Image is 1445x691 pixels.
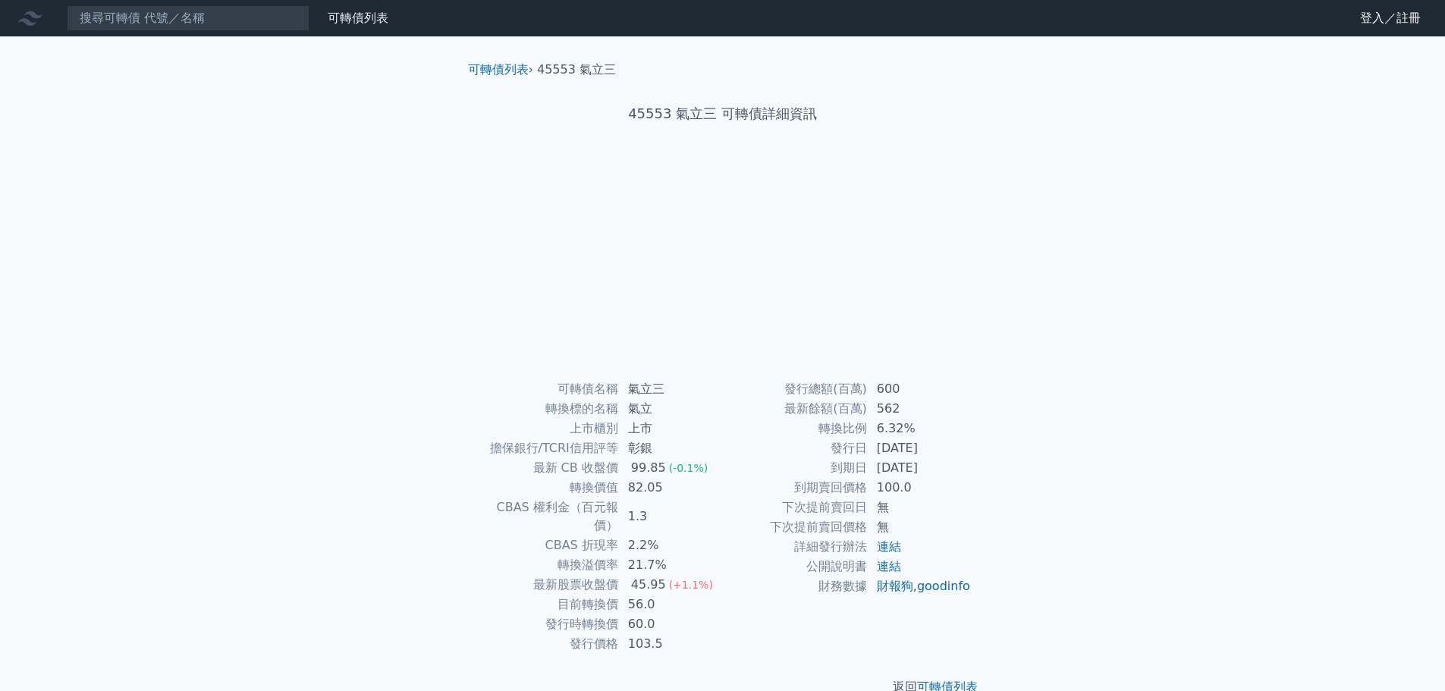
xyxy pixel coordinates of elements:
h1: 45553 氣立三 可轉債詳細資訊 [456,103,990,124]
td: 600 [868,379,972,399]
div: 45.95 [628,576,669,594]
td: 最新餘額(百萬) [723,399,868,419]
td: 上市櫃別 [474,419,619,438]
td: 轉換價值 [474,478,619,498]
li: 45553 氣立三 [537,61,616,79]
td: 60.0 [619,614,723,634]
td: 詳細發行辦法 [723,537,868,557]
td: 目前轉換價 [474,595,619,614]
td: 發行總額(百萬) [723,379,868,399]
td: 最新 CB 收盤價 [474,458,619,478]
input: 搜尋可轉債 代號／名稱 [67,5,309,31]
a: 可轉債列表 [468,62,529,77]
td: 氣立 [619,399,723,419]
td: 下次提前賣回價格 [723,517,868,537]
td: 21.7% [619,555,723,575]
td: , [868,576,972,596]
a: 連結 [877,559,901,573]
td: [DATE] [868,438,972,458]
a: 連結 [877,539,901,554]
td: 2.2% [619,536,723,555]
td: 財務數據 [723,576,868,596]
a: goodinfo [917,579,970,593]
td: 無 [868,517,972,537]
td: 彰銀 [619,438,723,458]
td: CBAS 權利金（百元報價） [474,498,619,536]
td: 562 [868,399,972,419]
td: 下次提前賣回日 [723,498,868,517]
td: 1.3 [619,498,723,536]
a: 登入／註冊 [1348,6,1433,30]
td: 6.32% [868,419,972,438]
span: (+1.1%) [669,579,713,591]
td: 到期日 [723,458,868,478]
td: 發行時轉換價 [474,614,619,634]
td: 可轉債名稱 [474,379,619,399]
td: 82.05 [619,478,723,498]
li: › [468,61,533,79]
td: 上市 [619,419,723,438]
td: 轉換標的名稱 [474,399,619,419]
td: 轉換比例 [723,419,868,438]
td: 氣立三 [619,379,723,399]
td: 最新股票收盤價 [474,575,619,595]
td: 發行價格 [474,634,619,654]
td: 100.0 [868,478,972,498]
td: 轉換溢價率 [474,555,619,575]
span: (-0.1%) [669,462,708,474]
a: 可轉債列表 [328,11,388,25]
div: 99.85 [628,459,669,477]
td: 發行日 [723,438,868,458]
td: 無 [868,498,972,517]
td: 到期賣回價格 [723,478,868,498]
a: 財報狗 [877,579,913,593]
td: 56.0 [619,595,723,614]
td: 103.5 [619,634,723,654]
td: [DATE] [868,458,972,478]
td: CBAS 折現率 [474,536,619,555]
td: 擔保銀行/TCRI信用評等 [474,438,619,458]
td: 公開說明書 [723,557,868,576]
